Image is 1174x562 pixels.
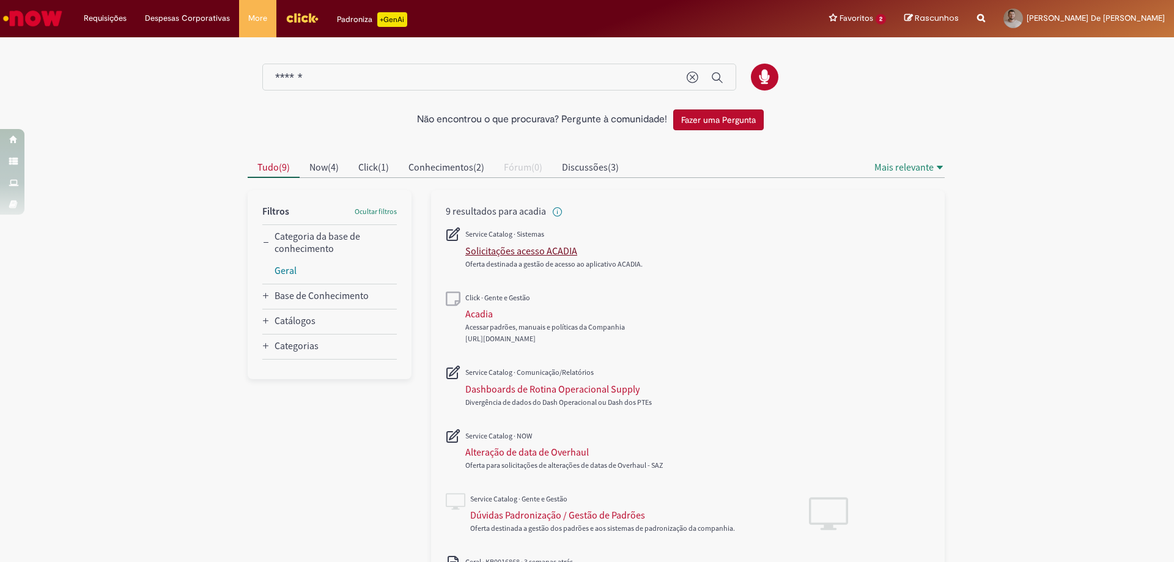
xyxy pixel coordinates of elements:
[84,12,127,24] span: Requisições
[286,9,319,27] img: click_logo_yellow_360x200.png
[248,12,267,24] span: More
[145,12,230,24] span: Despesas Corporativas
[377,12,407,27] p: +GenAi
[876,14,886,24] span: 2
[1027,13,1165,23] span: [PERSON_NAME] De [PERSON_NAME]
[337,12,407,27] div: Padroniza
[904,13,959,24] a: Rascunhos
[417,114,667,125] h2: Não encontrou o que procurava? Pergunte à comunidade!
[1,6,64,31] img: ServiceNow
[840,12,873,24] span: Favoritos
[915,12,959,24] span: Rascunhos
[673,109,764,130] button: Fazer uma Pergunta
